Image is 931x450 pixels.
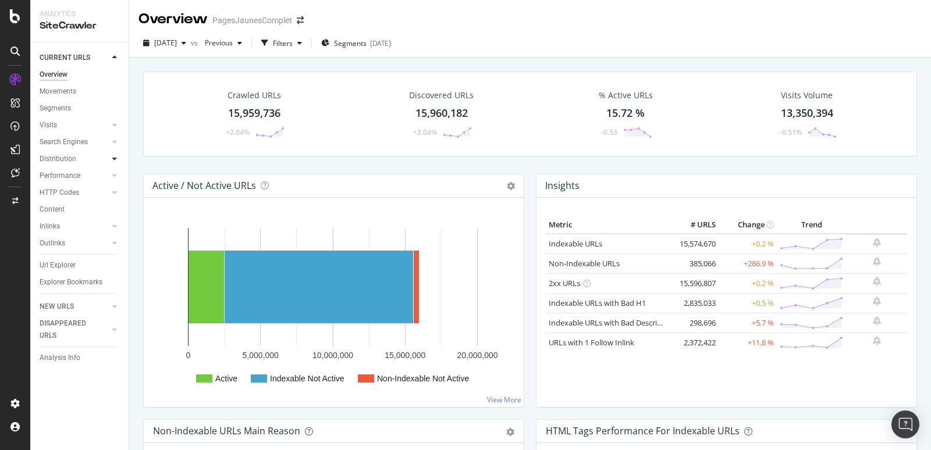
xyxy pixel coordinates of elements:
th: # URLS [672,216,719,234]
div: Visits [40,119,57,131]
div: Overview [138,9,208,29]
button: Previous [200,34,247,52]
i: Options [507,182,515,190]
button: Segments[DATE] [317,34,396,52]
div: Explorer Bookmarks [40,276,102,288]
div: Movements [40,85,76,98]
div: HTML Tags Performance for Indexable URLs [546,425,740,437]
text: Non-Indexable Not Active [377,374,469,383]
span: vs [191,38,200,48]
div: SiteCrawler [40,19,119,33]
div: Search Engines [40,136,88,148]
div: Non-Indexable URLs Main Reason [153,425,300,437]
div: 15,959,736 [228,106,280,121]
div: Performance [40,170,80,182]
span: Segments [334,38,367,48]
a: Visits [40,119,109,131]
div: 15,960,182 [415,106,468,121]
a: Overview [40,69,120,81]
a: HTTP Codes [40,187,109,199]
td: 15,596,807 [672,273,719,293]
div: Crawled URLs [228,90,281,101]
div: CURRENT URLS [40,52,90,64]
div: [DATE] [370,38,391,48]
div: +2.04% [226,127,250,137]
div: bell-plus [873,277,881,286]
div: Outlinks [40,237,65,249]
div: Analysis Info [40,352,80,364]
a: Search Engines [40,136,109,148]
div: Analytics [40,9,119,19]
a: Indexable URLs with Bad H1 [549,298,646,308]
td: +5.7 % [719,313,777,333]
div: Url Explorer [40,259,76,272]
text: 0 [186,351,191,360]
span: 2025 Aug. 22nd [154,38,177,48]
h4: Active / Not Active URLs [152,178,256,194]
div: bell-plus [873,257,881,266]
a: Inlinks [40,220,109,233]
div: Inlinks [40,220,60,233]
th: Change [719,216,777,234]
a: URLs with 1 Follow Inlink [549,337,634,348]
div: Segments [40,102,71,115]
div: arrow-right-arrow-left [297,16,304,24]
a: NEW URLS [40,301,109,313]
th: Metric [546,216,672,234]
div: bell-plus [873,297,881,306]
a: Explorer Bookmarks [40,276,120,288]
div: 15.72 % [606,106,645,121]
th: Trend [777,216,846,234]
div: DISAPPEARED URLS [40,317,98,342]
td: +11.8 % [719,333,777,352]
div: gear [506,428,514,436]
a: Segments [40,102,120,115]
a: Url Explorer [40,259,120,272]
div: bell-plus [873,316,881,326]
td: 15,574,670 [672,234,719,254]
text: Indexable Not Active [270,374,344,383]
a: CURRENT URLS [40,52,109,64]
div: Discovered URLs [409,90,474,101]
div: NEW URLS [40,301,74,313]
a: Content [40,203,120,216]
text: 10,000,000 [312,351,353,360]
div: Content [40,203,65,216]
a: View More [487,395,521,405]
div: Overview [40,69,67,81]
a: Indexable URLs [549,238,602,249]
div: 13,350,394 [781,106,833,121]
div: Distribution [40,153,76,165]
div: Visits Volume [781,90,833,101]
h4: Insights [545,178,580,194]
div: bell-plus [873,238,881,247]
span: Previous [200,38,233,48]
svg: A chart. [153,216,515,398]
a: Distribution [40,153,109,165]
text: Active [215,374,237,383]
a: Performance [40,170,109,182]
div: -0.51% [780,127,802,137]
a: Indexable URLs with Bad Description [549,317,676,328]
div: PagesJaunesComplet [212,15,292,26]
a: 2xx URLs [549,278,580,288]
td: 385,066 [672,253,719,273]
div: Filters [273,38,293,48]
text: 20,000,000 [457,351,498,360]
td: 2,372,422 [672,333,719,352]
td: 2,835,033 [672,293,719,313]
td: +0.2 % [719,273,777,293]
td: +286.9 % [719,253,777,273]
text: 5,000,000 [243,351,279,360]
td: +0.2 % [719,234,777,254]
div: +2.04% [413,127,437,137]
button: [DATE] [138,34,191,52]
td: 298,696 [672,313,719,333]
td: +0.5 % [719,293,777,313]
div: -0.53 [601,127,617,137]
div: Open Intercom Messenger [891,410,919,438]
a: Movements [40,85,120,98]
a: Outlinks [40,237,109,249]
text: 15,000,000 [385,351,425,360]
